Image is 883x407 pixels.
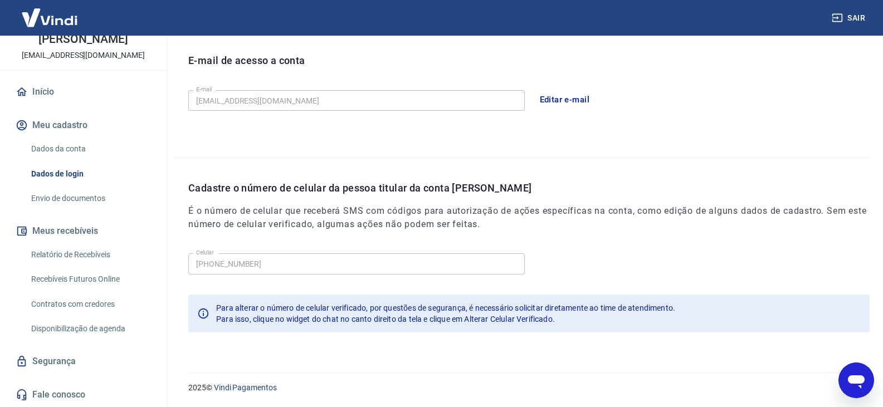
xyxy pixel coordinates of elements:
[13,80,153,104] a: Início
[13,1,86,35] img: Vindi
[27,268,153,291] a: Recebíveis Futuros Online
[27,187,153,210] a: Envio de documentos
[22,50,145,61] p: [EMAIL_ADDRESS][DOMAIN_NAME]
[13,383,153,407] a: Fale conosco
[216,315,555,323] span: Para isso, clique no widget do chat no canto direito da tela e clique em Alterar Celular Verificado.
[838,362,874,398] iframe: Botão para abrir a janela de mensagens
[13,349,153,374] a: Segurança
[27,317,153,340] a: Disponibilização de agenda
[27,243,153,266] a: Relatório de Recebíveis
[27,293,153,316] a: Contratos com credores
[188,53,305,68] p: E-mail de acesso a conta
[214,383,277,392] a: Vindi Pagamentos
[188,382,856,394] p: 2025 ©
[27,163,153,185] a: Dados de login
[216,303,675,312] span: Para alterar o número de celular verificado, por questões de segurança, é necessário solicitar di...
[196,85,212,94] label: E-mail
[13,113,153,138] button: Meu cadastro
[196,248,214,257] label: Celular
[38,33,128,45] p: [PERSON_NAME]
[830,8,870,28] button: Sair
[188,204,870,231] h6: É o número de celular que receberá SMS com códigos para autorização de ações específicas na conta...
[27,138,153,160] a: Dados da conta
[13,219,153,243] button: Meus recebíveis
[534,88,596,111] button: Editar e-mail
[188,180,870,195] p: Cadastre o número de celular da pessoa titular da conta [PERSON_NAME]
